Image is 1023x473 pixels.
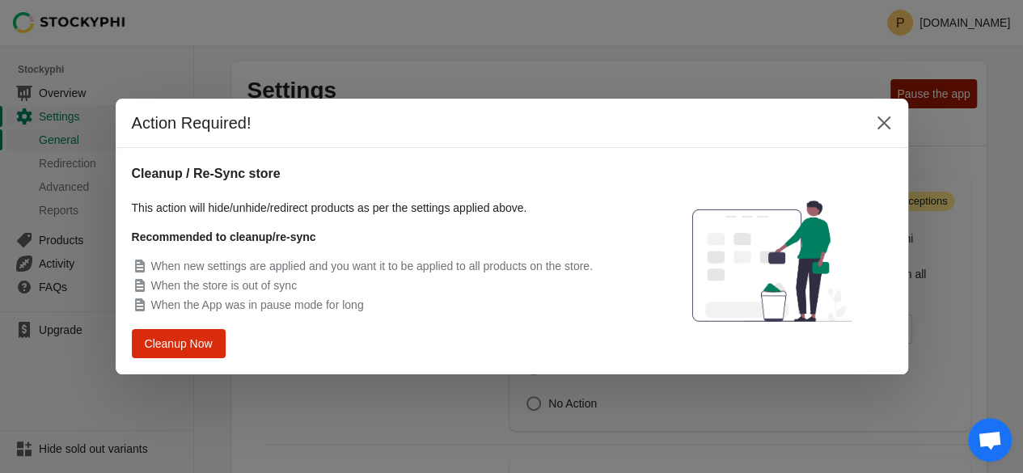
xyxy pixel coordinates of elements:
[151,260,593,272] span: When new settings are applied and you want it to be applied to all products on the store.
[968,418,1012,462] div: Open chat
[132,230,316,243] strong: Recommended to cleanup/re-sync
[151,298,364,311] span: When the App was in pause mode for long
[148,338,209,349] span: Cleanup Now
[132,112,853,134] h2: Action Required!
[869,108,898,137] button: Close
[151,279,298,292] span: When the store is out of sync
[132,164,636,184] h2: Cleanup / Re-Sync store
[136,331,221,357] button: Cleanup Now
[132,200,636,216] p: This action will hide/unhide/redirect products as per the settings applied above.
